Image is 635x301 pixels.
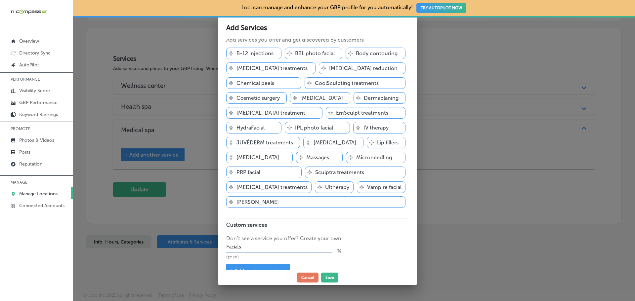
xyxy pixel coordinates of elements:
[19,88,50,94] p: Visibility Score
[226,218,409,231] h4: Custom services
[336,110,388,116] p: EmSculpt treatments
[377,139,399,146] p: Lip fillers
[356,154,392,161] p: Microneedling
[236,95,280,101] p: Cosmetic surgery
[416,3,466,13] button: TRY AUTOPILOT NOW
[19,112,58,117] p: Keyword Rankings
[329,65,398,71] p: [MEDICAL_DATA] reduction
[236,80,274,86] p: Chemical peels
[236,199,279,205] p: [PERSON_NAME]
[19,137,54,143] p: Photos & Videos
[236,154,279,161] p: [MEDICAL_DATA]
[315,169,364,175] p: Sculptra treatments
[297,273,318,282] button: Cancel
[356,50,398,56] p: Body contouring
[19,191,58,197] p: Manage Locations
[236,110,305,116] p: [MEDICAL_DATA] treatment
[236,65,308,71] p: [MEDICAL_DATA] treatments
[321,273,338,282] button: Save
[226,24,409,32] h2: Add Services
[236,169,260,175] p: PRP facial
[19,149,30,155] p: Posts
[236,50,274,56] p: B-12 injections
[314,139,356,146] p: [MEDICAL_DATA]
[19,203,64,208] p: Connected Accounts
[226,254,239,260] span: (7/120)
[300,95,343,101] p: [MEDICAL_DATA]
[19,62,39,68] p: AutoPilot
[236,139,293,146] p: JUVÉDERM treatments
[11,9,47,15] img: 660ab0bf-5cc7-4cb8-ba1c-48b5ae0f18e60NCTV_CLogo_TV_Black_-500x88.png
[19,100,58,105] p: GBP Performance
[19,50,51,56] p: Directory Sync
[315,80,379,86] p: CoolSculpting treatments
[19,38,39,44] p: Overview
[19,161,42,167] p: Reputation
[236,184,308,190] p: [MEDICAL_DATA] treatments
[295,125,333,131] p: IPL photo facial
[364,95,399,101] p: Dermaplaning
[236,125,265,131] p: HydraFacial
[226,36,409,44] p: Add services you offer and get discovered by customers
[363,125,389,131] p: IV therapy
[226,235,409,243] p: Don’t see a service you offer? Create your own.
[325,184,349,190] p: Ultherapy
[295,50,335,56] p: BBL photo facial
[306,154,329,161] p: Massages
[367,184,402,190] p: Vampire facial
[230,268,283,274] span: + Add custom service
